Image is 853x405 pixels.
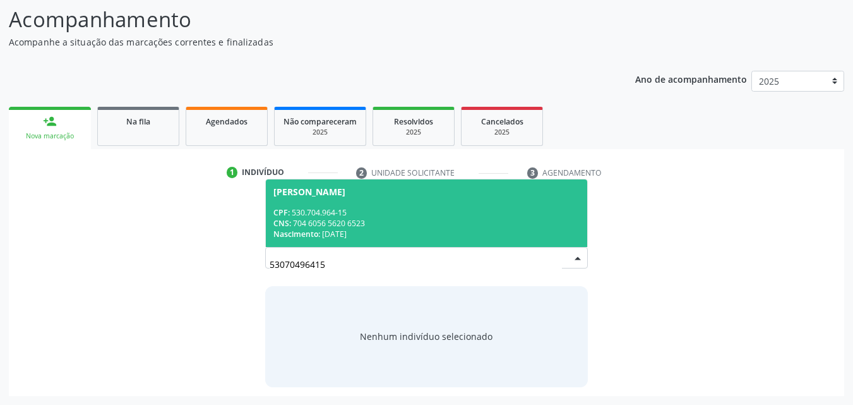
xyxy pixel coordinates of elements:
div: 2025 [382,128,445,137]
p: Acompanhe a situação das marcações correntes e finalizadas [9,35,594,49]
div: Nova marcação [18,131,82,141]
div: Indivíduo [242,167,284,178]
div: [DATE] [273,229,580,239]
p: Ano de acompanhamento [635,71,747,87]
div: Nenhum indivíduo selecionado [360,330,492,343]
input: Busque por nome, CNS ou CPF [270,251,563,277]
div: 2025 [283,128,357,137]
span: Resolvidos [394,116,433,127]
span: CPF: [273,207,290,218]
div: 1 [227,167,238,178]
div: person_add [43,114,57,128]
div: [PERSON_NAME] [273,187,345,197]
p: Acompanhamento [9,4,594,35]
div: 704 6056 5620 6523 [273,218,580,229]
span: Cancelados [481,116,523,127]
span: CNS: [273,218,291,229]
span: Na fila [126,116,150,127]
div: 530.704.964-15 [273,207,580,218]
div: 2025 [470,128,534,137]
span: Não compareceram [283,116,357,127]
span: Agendados [206,116,248,127]
span: Nascimento: [273,229,320,239]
